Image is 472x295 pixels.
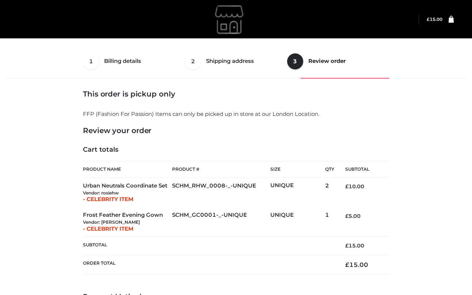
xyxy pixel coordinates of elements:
th: Product Name [83,161,172,178]
th: Order Total [83,255,334,274]
h3: This order is pickup only [83,90,389,98]
h3: Review your order [83,126,389,135]
td: Urban Neutrals Coordinate Set [83,178,172,207]
th: Size [270,161,321,178]
th: Product # [172,161,270,178]
td: SCHM_RHW_0008-_-UNIQUE [172,178,270,207]
span: - CELEBRITY ITEM [83,196,133,203]
h4: Cart totals [83,146,389,154]
td: 2 [325,178,334,207]
bdi: 5.00 [345,213,361,219]
a: £15.00 [427,16,442,22]
td: UNIQUE [270,207,325,237]
span: £ [345,242,349,249]
span: £ [427,16,430,22]
span: - CELEBRITY ITEM [83,225,133,232]
p: FFP (Fashion For Passion) Items can only be picked up in store at our London Location. [83,109,389,119]
small: Vendor: [PERSON_NAME] [83,219,140,225]
th: Qty [325,161,334,178]
bdi: 15.00 [427,16,442,22]
span: £ [345,183,349,190]
span: £ [345,213,349,219]
bdi: 15.00 [345,242,364,249]
td: UNIQUE [270,178,325,207]
th: Subtotal [83,237,334,255]
bdi: 15.00 [345,261,368,268]
img: rosiehw [175,1,285,38]
th: Subtotal [334,161,389,178]
bdi: 10.00 [345,183,364,190]
td: 1 [325,207,334,237]
td: SCHM_GC0001-_-UNIQUE [172,207,270,237]
span: £ [345,261,349,268]
td: Frost Feather Evening Gown [83,207,172,237]
small: Vendor: rosiehw [83,190,119,196]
